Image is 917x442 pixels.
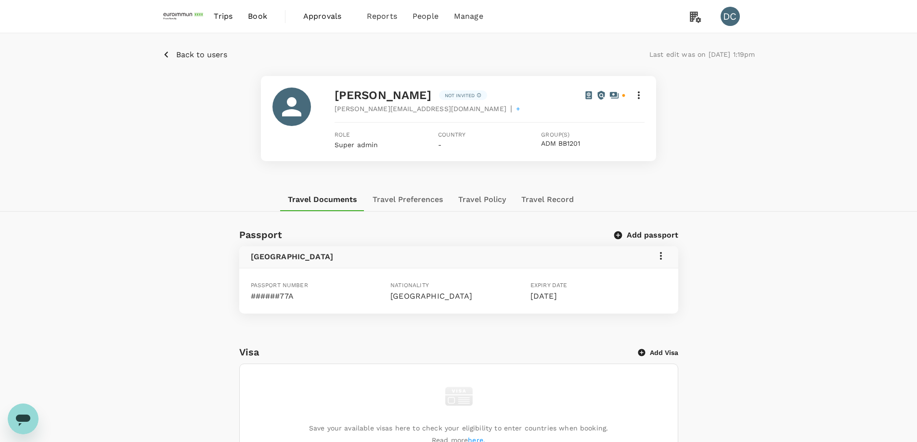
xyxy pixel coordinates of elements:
p: Add Visa [650,348,678,357]
button: Back to users [162,49,227,61]
button: Travel Policy [451,188,514,211]
span: Role [335,130,438,140]
p: Last edit was on [DATE] 1:19pm [649,50,755,59]
span: - [438,141,441,149]
span: Expiry date [530,282,568,289]
span: Manage [454,11,483,22]
span: People [413,11,439,22]
span: Approvals [303,11,351,22]
img: visa [442,379,476,413]
p: Save your available visas here to check your eligibility to enter countries when booking. [309,423,608,433]
span: [PERSON_NAME][EMAIL_ADDRESS][DOMAIN_NAME] [335,104,506,114]
p: ######77A [251,290,387,302]
span: Trips [214,11,232,22]
button: Add passport [615,230,678,240]
p: [DATE] [530,290,667,302]
button: Add Visa [638,348,678,357]
img: EUROIMMUN (South East Asia) Pte. Ltd. [162,6,207,27]
button: ADM BB1201 [541,140,580,148]
span: Passport number [251,282,308,289]
button: Travel Preferences [365,188,451,211]
span: | [510,103,512,114]
span: Group(s) [541,130,645,140]
span: Super admin [335,141,378,149]
span: Nationality [390,282,429,289]
h6: [GEOGRAPHIC_DATA] [251,250,334,264]
button: Travel Record [514,188,581,211]
h6: Passport [239,227,282,242]
div: DC [721,7,740,26]
button: Travel Documents [280,188,365,211]
span: Country [438,130,542,140]
span: Reports [367,11,397,22]
p: Back to users [176,49,227,61]
h6: Visa [239,344,638,360]
span: Book [248,11,267,22]
p: Not invited [445,92,475,99]
p: [GEOGRAPHIC_DATA] [390,290,527,302]
span: + [516,104,520,114]
iframe: Button to launch messaging window, conversation in progress [8,404,39,434]
span: [PERSON_NAME] [335,88,431,102]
